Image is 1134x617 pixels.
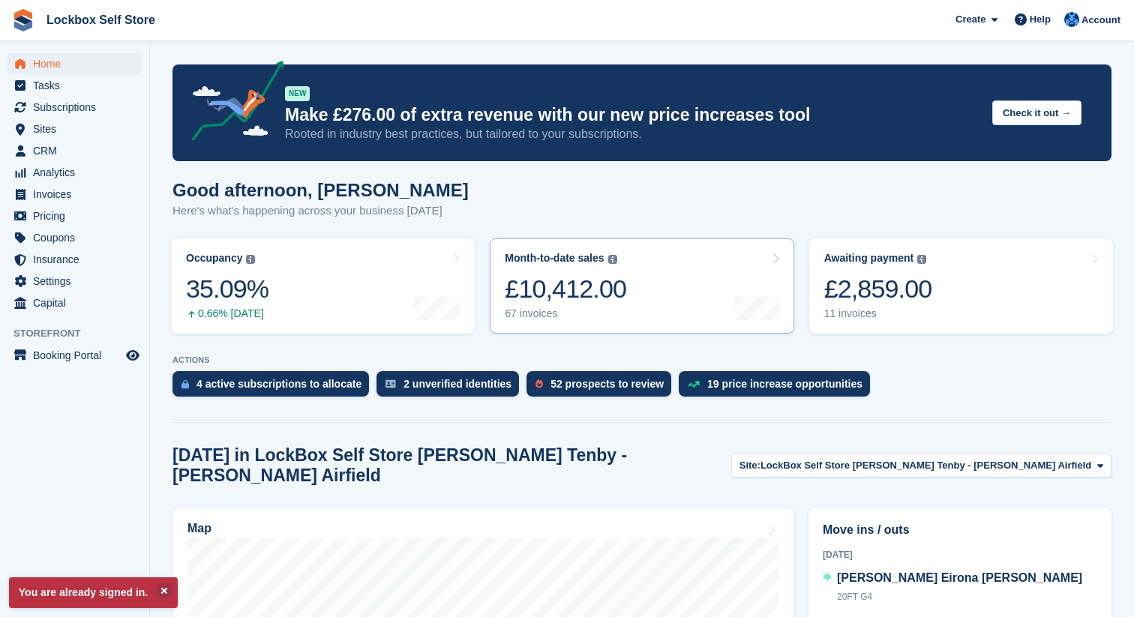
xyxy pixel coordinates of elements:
[7,162,142,183] a: menu
[550,378,664,390] div: 52 prospects to review
[285,86,310,101] div: NEW
[7,184,142,205] a: menu
[505,274,626,304] div: £10,412.00
[33,205,123,226] span: Pricing
[186,307,268,320] div: 0.66% [DATE]
[403,378,511,390] div: 2 unverified identities
[7,227,142,248] a: menu
[376,371,526,404] a: 2 unverified identities
[824,274,932,304] div: £2,859.00
[7,140,142,161] a: menu
[33,271,123,292] span: Settings
[823,569,1097,607] a: [PERSON_NAME] Eirona [PERSON_NAME] 20FT G4
[33,249,123,270] span: Insurance
[824,307,932,320] div: 11 invoices
[1081,13,1120,28] span: Account
[823,548,1097,562] div: [DATE]
[760,458,1091,473] span: LockBox Self Store [PERSON_NAME] Tenby - [PERSON_NAME] Airfield
[809,238,1113,334] a: Awaiting payment £2,859.00 11 invoices
[285,126,980,142] p: Rooted in industry best practices, but tailored to your subscriptions.
[179,61,284,146] img: price-adjustments-announcement-icon-8257ccfd72463d97f412b2fc003d46551f7dbcb40ab6d574587a9cd5c0d94...
[33,184,123,205] span: Invoices
[33,97,123,118] span: Subscriptions
[731,454,1111,478] button: Site: LockBox Self Store [PERSON_NAME] Tenby - [PERSON_NAME] Airfield
[187,522,211,535] h2: Map
[526,371,679,404] a: 52 prospects to review
[7,249,142,270] a: menu
[172,445,731,486] h2: [DATE] in LockBox Self Store [PERSON_NAME] Tenby - [PERSON_NAME] Airfield
[7,345,142,366] a: menu
[171,238,475,334] a: Occupancy 35.09% 0.66% [DATE]
[7,118,142,139] a: menu
[9,577,178,608] p: You are already signed in.
[186,252,242,265] div: Occupancy
[33,162,123,183] span: Analytics
[7,53,142,74] a: menu
[33,53,123,74] span: Home
[172,180,469,200] h1: Good afternoon, [PERSON_NAME]
[172,355,1111,365] p: ACTIONS
[505,307,626,320] div: 67 invoices
[688,381,700,388] img: price_increase_opportunities-93ffe204e8149a01c8c9dc8f82e8f89637d9d84a8eef4429ea346261dce0b2c0.svg
[535,379,543,388] img: prospect-51fa495bee0391a8d652442698ab0144808aea92771e9ea1ae160a38d050c398.svg
[196,378,361,390] div: 4 active subscriptions to allocate
[7,292,142,313] a: menu
[181,379,189,389] img: active_subscription_to_allocate_icon-d502201f5373d7db506a760aba3b589e785aa758c864c3986d89f69b8ff3...
[837,571,1082,584] span: [PERSON_NAME] Eirona [PERSON_NAME]
[33,292,123,313] span: Capital
[490,238,793,334] a: Month-to-date sales £10,412.00 67 invoices
[608,255,617,264] img: icon-info-grey-7440780725fd019a000dd9b08b2336e03edf1995a4989e88bcd33f0948082b44.svg
[33,140,123,161] span: CRM
[1030,12,1051,27] span: Help
[679,371,877,404] a: 19 price increase opportunities
[837,592,872,602] span: 20FT G4
[33,118,123,139] span: Sites
[7,271,142,292] a: menu
[917,255,926,264] img: icon-info-grey-7440780725fd019a000dd9b08b2336e03edf1995a4989e88bcd33f0948082b44.svg
[33,345,123,366] span: Booking Portal
[707,378,862,390] div: 19 price increase opportunities
[824,252,914,265] div: Awaiting payment
[13,326,149,341] span: Storefront
[285,104,980,126] p: Make £276.00 of extra revenue with our new price increases tool
[505,252,604,265] div: Month-to-date sales
[33,227,123,248] span: Coupons
[7,97,142,118] a: menu
[992,100,1081,125] button: Check it out →
[7,75,142,96] a: menu
[246,255,255,264] img: icon-info-grey-7440780725fd019a000dd9b08b2336e03edf1995a4989e88bcd33f0948082b44.svg
[172,371,376,404] a: 4 active subscriptions to allocate
[186,274,268,304] div: 35.09%
[12,9,34,31] img: stora-icon-8386f47178a22dfd0bd8f6a31ec36ba5ce8667c1dd55bd0f319d3a0aa187defe.svg
[1064,12,1079,27] img: Naomi Davies
[124,346,142,364] a: Preview store
[739,458,760,473] span: Site:
[7,205,142,226] a: menu
[33,75,123,96] span: Tasks
[172,202,469,220] p: Here's what's happening across your business [DATE]
[823,521,1097,539] h2: Move ins / outs
[385,379,396,388] img: verify_identity-adf6edd0f0f0b5bbfe63781bf79b02c33cf7c696d77639b501bdc392416b5a36.svg
[955,12,985,27] span: Create
[40,7,161,32] a: Lockbox Self Store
